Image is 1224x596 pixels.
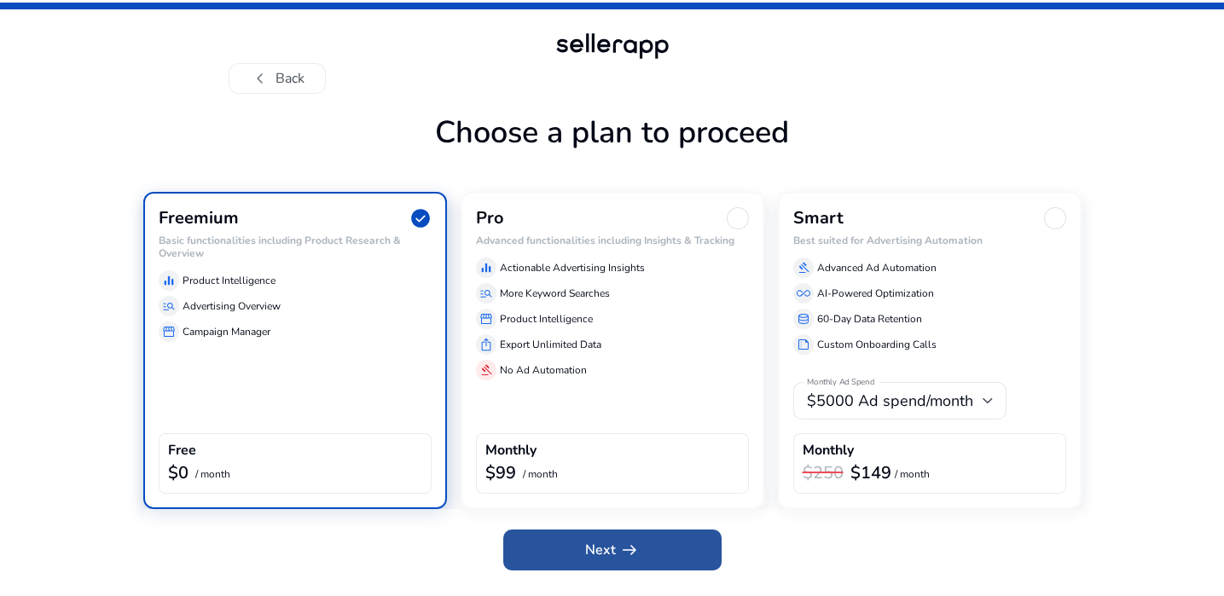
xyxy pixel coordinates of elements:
h3: $250 [803,463,844,483]
span: storefront [162,325,176,339]
span: chevron_left [250,68,270,89]
b: $149 [850,461,891,484]
span: arrow_right_alt [619,540,640,560]
h6: Advanced functionalities including Insights & Tracking [476,234,749,246]
span: ios_share [479,338,493,351]
b: $99 [485,461,516,484]
h3: Smart [793,208,844,229]
p: / month [523,469,558,480]
h3: Freemium [159,208,239,229]
span: Next [585,540,640,560]
p: Actionable Advertising Insights [500,260,645,275]
p: / month [895,469,930,480]
h4: Monthly [803,443,854,459]
p: / month [195,469,230,480]
span: manage_search [479,286,493,300]
h4: Monthly [485,443,537,459]
span: gavel [797,261,810,275]
button: chevron_leftBack [229,63,326,94]
span: check_circle [409,207,432,229]
span: summarize [797,338,810,351]
p: AI-Powered Optimization [817,286,934,301]
p: Campaign Manager [183,324,270,339]
span: storefront [479,312,493,326]
span: equalizer [479,261,493,275]
span: database [797,312,810,326]
span: manage_search [162,299,176,313]
p: No Ad Automation [500,362,587,378]
span: equalizer [162,274,176,287]
p: Advertising Overview [183,298,281,314]
p: Product Intelligence [183,273,276,288]
b: $0 [168,461,189,484]
span: gavel [479,363,493,377]
mat-label: Monthly Ad Spend [807,377,874,389]
span: all_inclusive [797,286,810,300]
p: 60-Day Data Retention [817,311,922,327]
h6: Best suited for Advertising Automation [793,234,1066,246]
p: Export Unlimited Data [500,337,601,352]
button: Nextarrow_right_alt [503,529,722,570]
p: Custom Onboarding Calls [817,337,937,352]
h1: Choose a plan to proceed [143,114,1082,192]
p: Product Intelligence [500,311,593,327]
h3: Pro [476,208,504,229]
h4: Free [168,443,196,459]
span: $5000 Ad spend/month [807,391,973,411]
p: Advanced Ad Automation [817,260,937,275]
h6: Basic functionalities including Product Research & Overview [159,234,432,259]
p: More Keyword Searches [500,286,610,301]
